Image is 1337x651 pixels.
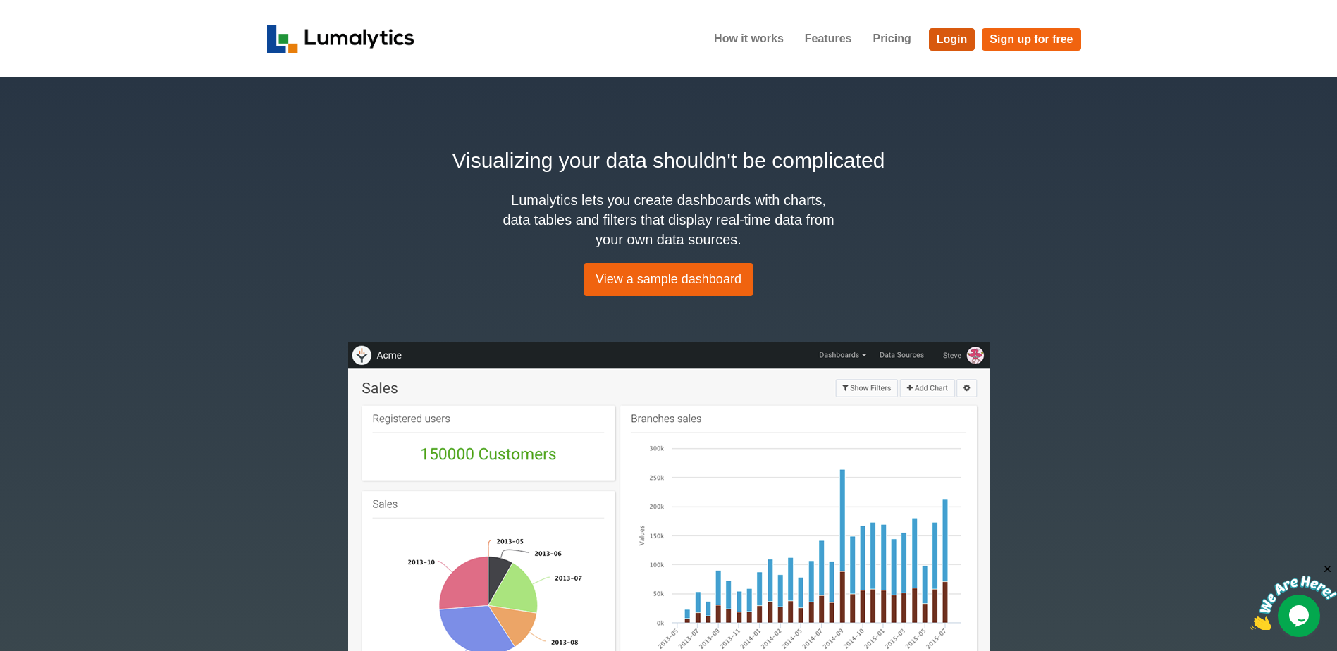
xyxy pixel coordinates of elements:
[500,190,838,249] h4: Lumalytics lets you create dashboards with charts, data tables and filters that display real-time...
[862,21,921,56] a: Pricing
[584,263,753,296] a: View a sample dashboard
[929,28,975,51] a: Login
[794,21,863,56] a: Features
[703,21,794,56] a: How it works
[267,25,414,53] img: logo_v2-f34f87db3d4d9f5311d6c47995059ad6168825a3e1eb260e01c8041e89355404.png
[1250,563,1337,630] iframe: chat widget
[267,144,1071,176] h2: Visualizing your data shouldn't be complicated
[982,28,1080,51] a: Sign up for free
